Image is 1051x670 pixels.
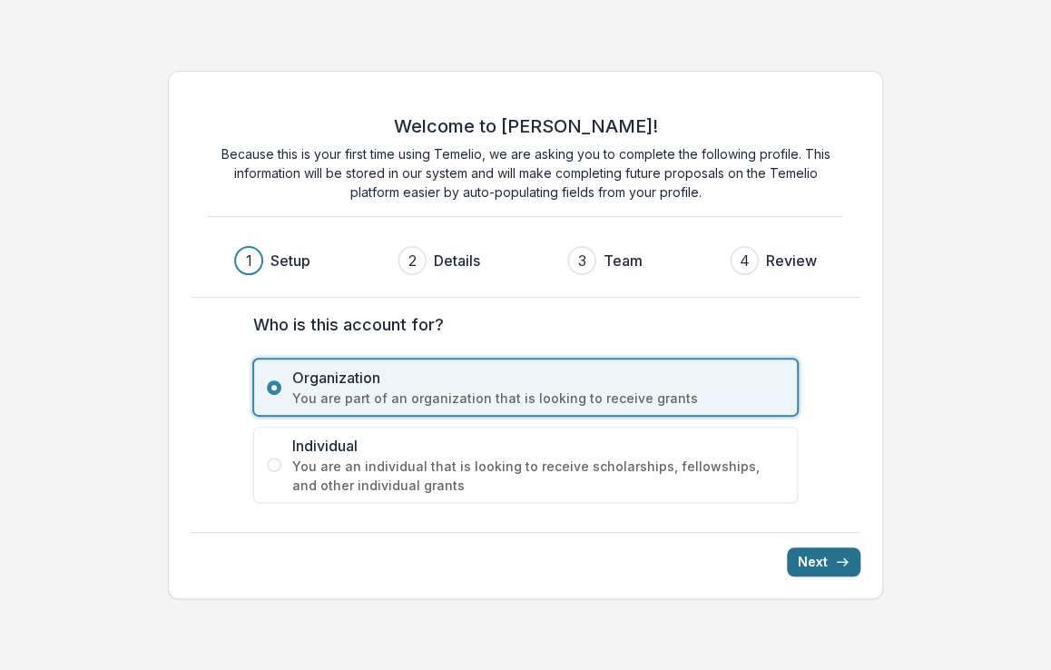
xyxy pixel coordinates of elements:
[578,250,586,271] div: 3
[604,250,643,271] h3: Team
[292,457,784,495] span: You are an individual that is looking to receive scholarships, fellowships, and other individual ...
[766,250,817,271] h3: Review
[434,250,480,271] h3: Details
[292,367,784,389] span: Organization
[246,250,252,271] div: 1
[208,144,843,202] p: Because this is your first time using Temelio, we are asking you to complete the following profil...
[270,250,310,271] h3: Setup
[740,250,750,271] div: 4
[292,389,784,408] span: You are part of an organization that is looking to receive grants
[253,312,787,337] label: Who is this account for?
[234,246,817,275] div: Progress
[787,547,860,576] button: Next
[292,435,784,457] span: Individual
[394,115,658,137] h2: Welcome to [PERSON_NAME]!
[408,250,417,271] div: 2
